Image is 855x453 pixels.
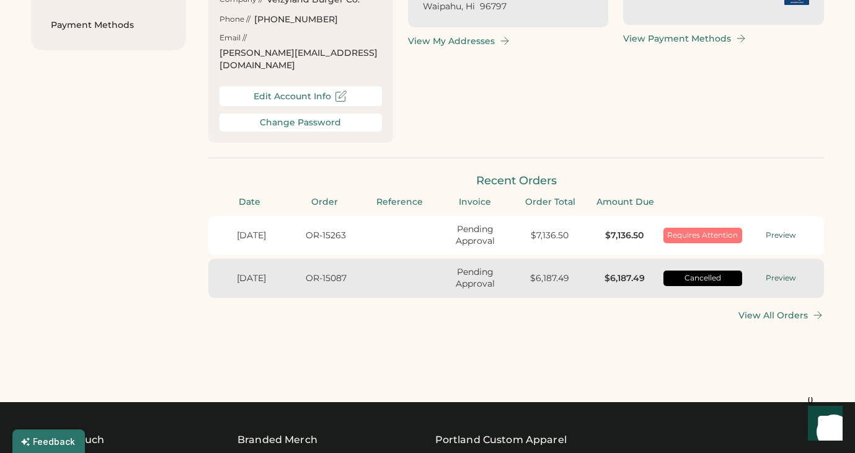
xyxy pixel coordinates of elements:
div: View My Addresses [408,36,495,47]
div: $6,187.49 [589,272,660,285]
div: $6,187.49 [515,272,585,285]
div: Order [291,196,358,209]
div: Date [216,196,283,209]
iframe: Front Chat [796,397,849,451]
div: Invoice [441,196,508,209]
div: [PERSON_NAME][EMAIL_ADDRESS][DOMAIN_NAME] [219,47,382,71]
div: Email // [219,33,247,43]
div: [DATE] [216,230,286,242]
div: Pending Approval [440,223,510,248]
div: Payment Methods [51,19,166,32]
div: Change Password [260,117,341,128]
div: Branded Merch [237,433,317,447]
div: Preview [746,230,817,241]
div: $7,136.50 [589,230,660,242]
div: Phone // [219,14,250,25]
div: View Payment Methods [623,34,731,44]
div: Recent Orders [208,173,824,189]
div: [DATE] [216,272,286,285]
div: Requires Attention [667,230,738,241]
div: OR-15263 [290,230,361,242]
div: Order Total [516,196,584,209]
div: Edit Account Info [254,91,331,102]
div: Preview [746,273,817,284]
div: Amount Due [591,196,659,209]
div: Cancelled [667,273,738,284]
div: View All Orders [738,310,808,321]
div: Pending Approval [440,266,510,290]
div: Reference [366,196,433,209]
div: $7,136.50 [515,230,585,242]
a: Portland Custom Apparel [435,433,567,447]
div: OR-15087 [290,272,361,285]
div: [PHONE_NUMBER] [254,14,338,26]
